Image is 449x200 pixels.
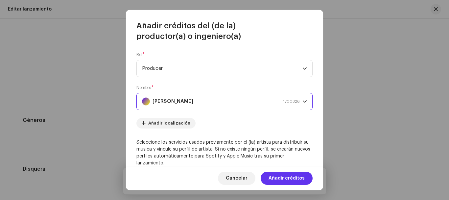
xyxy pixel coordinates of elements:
p: Seleccione los servicios usados previamente por el (la) artista para distribuir su música y vincu... [136,139,313,167]
button: Añadir localización [136,118,196,129]
span: Añadir localización [148,117,190,130]
span: Añadir créditos [269,172,305,185]
button: Añadir créditos [261,172,313,185]
span: Cancelar [226,172,248,185]
span: Daniel scrum [142,93,302,110]
label: Nombre [136,85,154,90]
label: Rol [136,52,145,57]
div: dropdown trigger [302,60,307,77]
strong: [PERSON_NAME] [153,93,193,110]
span: Producer [142,60,302,77]
span: Añadir créditos del (de la) productor(a) o ingeniero(a) [136,20,313,42]
div: dropdown trigger [302,93,307,110]
span: 1700326 [283,93,300,110]
button: Cancelar [218,172,255,185]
